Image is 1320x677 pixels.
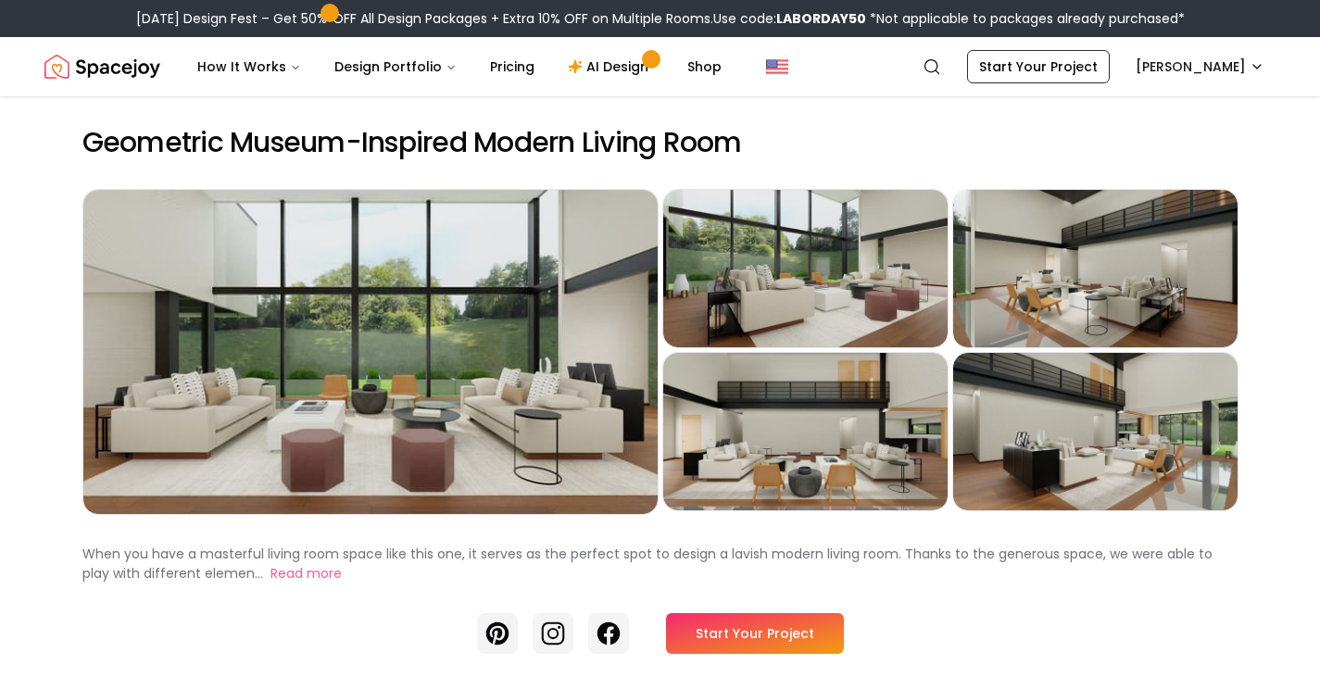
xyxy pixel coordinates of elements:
[713,9,866,28] span: Use code:
[766,56,788,78] img: United States
[666,613,844,654] a: Start Your Project
[1125,50,1276,83] button: [PERSON_NAME]
[82,545,1213,583] p: When you have a masterful living room space like this one, it serves as the perfect spot to desig...
[475,48,549,85] a: Pricing
[553,48,669,85] a: AI Design
[320,48,471,85] button: Design Portfolio
[270,564,342,583] button: Read more
[44,48,160,85] a: Spacejoy
[44,48,160,85] img: Spacejoy Logo
[82,126,1238,159] h2: Geometric Museum-Inspired Modern Living Room
[866,9,1185,28] span: *Not applicable to packages already purchased*
[182,48,316,85] button: How It Works
[673,48,736,85] a: Shop
[182,48,736,85] nav: Main
[136,9,1185,28] div: [DATE] Design Fest – Get 50% OFF All Design Packages + Extra 10% OFF on Multiple Rooms.
[776,9,866,28] b: LABORDAY50
[967,50,1110,83] a: Start Your Project
[44,37,1276,96] nav: Global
